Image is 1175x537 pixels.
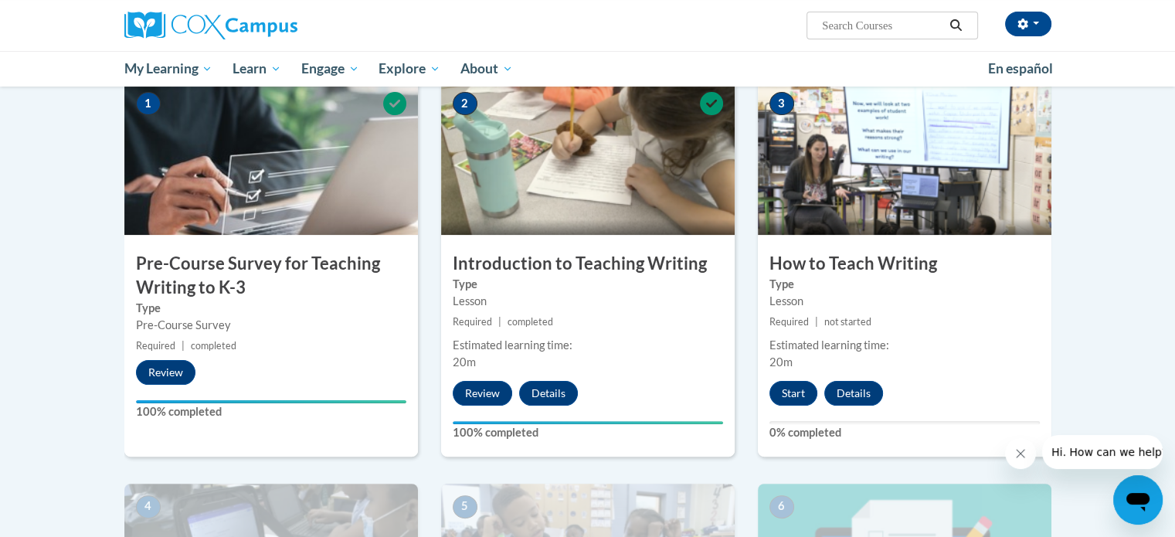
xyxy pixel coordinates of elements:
[124,12,418,39] a: Cox Campus
[453,276,723,293] label: Type
[368,51,450,87] a: Explore
[136,400,406,403] div: Your progress
[769,293,1040,310] div: Lesson
[301,59,359,78] span: Engage
[124,252,418,300] h3: Pre-Course Survey for Teaching Writing to K-3
[441,80,735,235] img: Course Image
[453,421,723,424] div: Your progress
[1005,12,1051,36] button: Account Settings
[101,51,1075,87] div: Main menu
[988,60,1053,76] span: En español
[824,316,871,328] span: not started
[769,316,809,328] span: Required
[769,92,794,115] span: 3
[124,59,212,78] span: My Learning
[758,252,1051,276] h3: How to Teach Writing
[191,340,236,352] span: completed
[498,316,501,328] span: |
[769,381,817,406] button: Start
[124,12,297,39] img: Cox Campus
[1042,435,1163,469] iframe: Message from company
[114,51,223,87] a: My Learning
[508,316,553,328] span: completed
[136,360,195,385] button: Review
[136,340,175,352] span: Required
[136,403,406,420] label: 100% completed
[769,495,794,518] span: 6
[379,59,440,78] span: Explore
[136,495,161,518] span: 4
[453,316,492,328] span: Required
[460,59,513,78] span: About
[1005,438,1036,469] iframe: Close message
[815,316,818,328] span: |
[824,381,883,406] button: Details
[182,340,185,352] span: |
[441,252,735,276] h3: Introduction to Teaching Writing
[519,381,578,406] button: Details
[453,355,476,369] span: 20m
[944,16,967,35] button: Search
[136,300,406,317] label: Type
[453,337,723,354] div: Estimated learning time:
[820,16,944,35] input: Search Courses
[978,53,1063,85] a: En español
[769,276,1040,293] label: Type
[769,424,1040,441] label: 0% completed
[124,80,418,235] img: Course Image
[453,293,723,310] div: Lesson
[222,51,291,87] a: Learn
[136,317,406,334] div: Pre-Course Survey
[9,11,125,23] span: Hi. How can we help?
[769,355,793,369] span: 20m
[453,381,512,406] button: Review
[769,337,1040,354] div: Estimated learning time:
[291,51,369,87] a: Engage
[453,424,723,441] label: 100% completed
[1113,475,1163,525] iframe: Button to launch messaging window
[233,59,281,78] span: Learn
[758,80,1051,235] img: Course Image
[453,92,477,115] span: 2
[136,92,161,115] span: 1
[450,51,523,87] a: About
[453,495,477,518] span: 5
